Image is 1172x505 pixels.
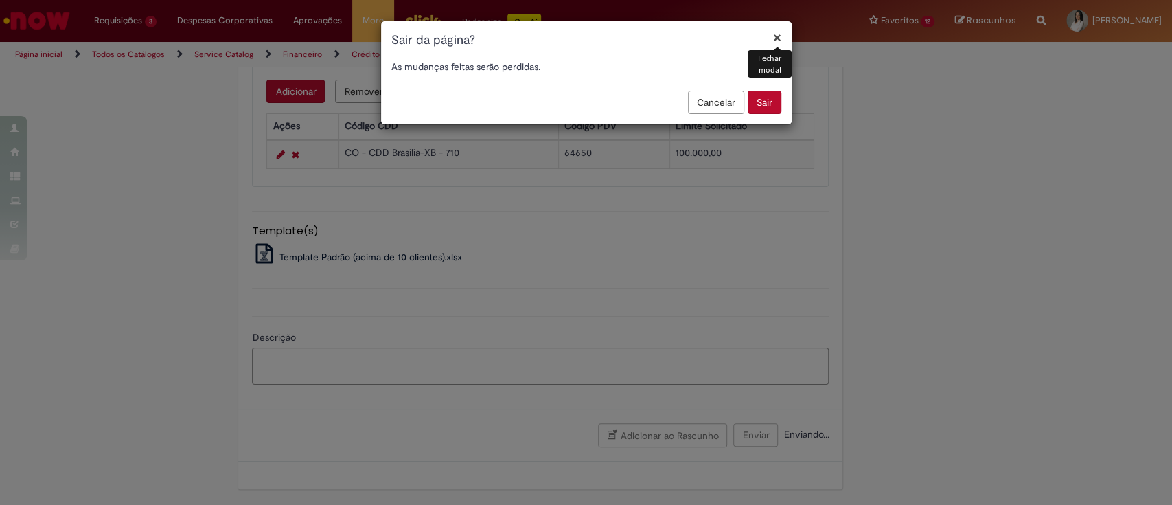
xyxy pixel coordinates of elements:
div: Fechar modal [748,50,791,78]
button: Sair [748,91,781,114]
button: Cancelar [688,91,744,114]
p: As mudanças feitas serão perdidas. [391,60,781,74]
h1: Sair da página? [391,32,781,49]
button: Fechar modal [773,30,781,45]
